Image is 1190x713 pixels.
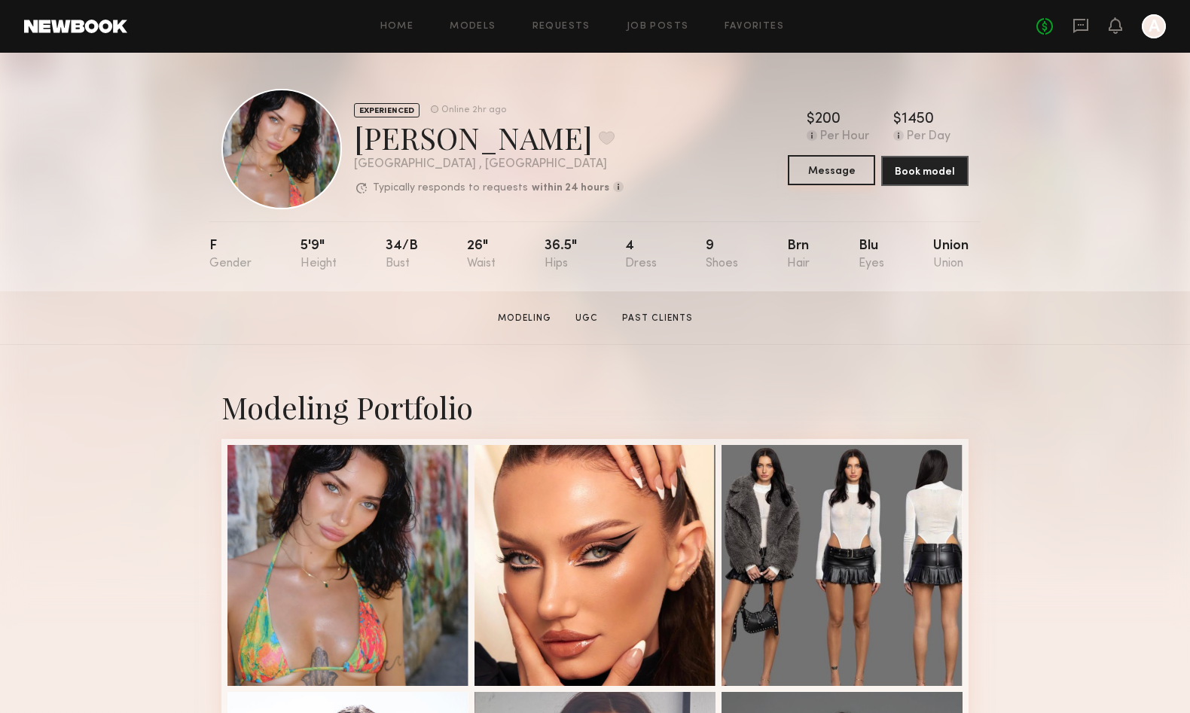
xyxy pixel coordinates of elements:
div: [PERSON_NAME] [354,117,624,157]
button: Message [788,155,875,185]
div: Per Hour [820,130,869,144]
div: [GEOGRAPHIC_DATA] , [GEOGRAPHIC_DATA] [354,158,624,171]
div: Union [933,239,969,270]
a: UGC [569,312,604,325]
p: Typically responds to requests [373,183,528,193]
div: 26" [467,239,496,270]
div: EXPERIENCED [354,103,420,117]
div: Online 2hr ago [441,105,506,115]
div: Brn [787,239,810,270]
div: 34/b [386,239,418,270]
div: $ [893,112,902,127]
a: Modeling [492,312,557,325]
a: Requests [532,22,590,32]
b: within 24 hours [532,183,609,193]
a: Home [380,22,414,32]
div: Per Day [907,130,950,144]
button: Book model [881,156,969,186]
div: 200 [815,112,841,127]
a: Favorites [725,22,784,32]
a: Models [450,22,496,32]
a: Past Clients [616,312,699,325]
div: $ [807,112,815,127]
div: 4 [625,239,657,270]
div: 5'9" [301,239,337,270]
div: Blu [859,239,884,270]
div: 9 [706,239,738,270]
div: F [209,239,252,270]
a: Job Posts [627,22,689,32]
div: Modeling Portfolio [221,387,969,427]
div: 36.5" [545,239,577,270]
div: 1450 [902,112,934,127]
a: A [1142,14,1166,38]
